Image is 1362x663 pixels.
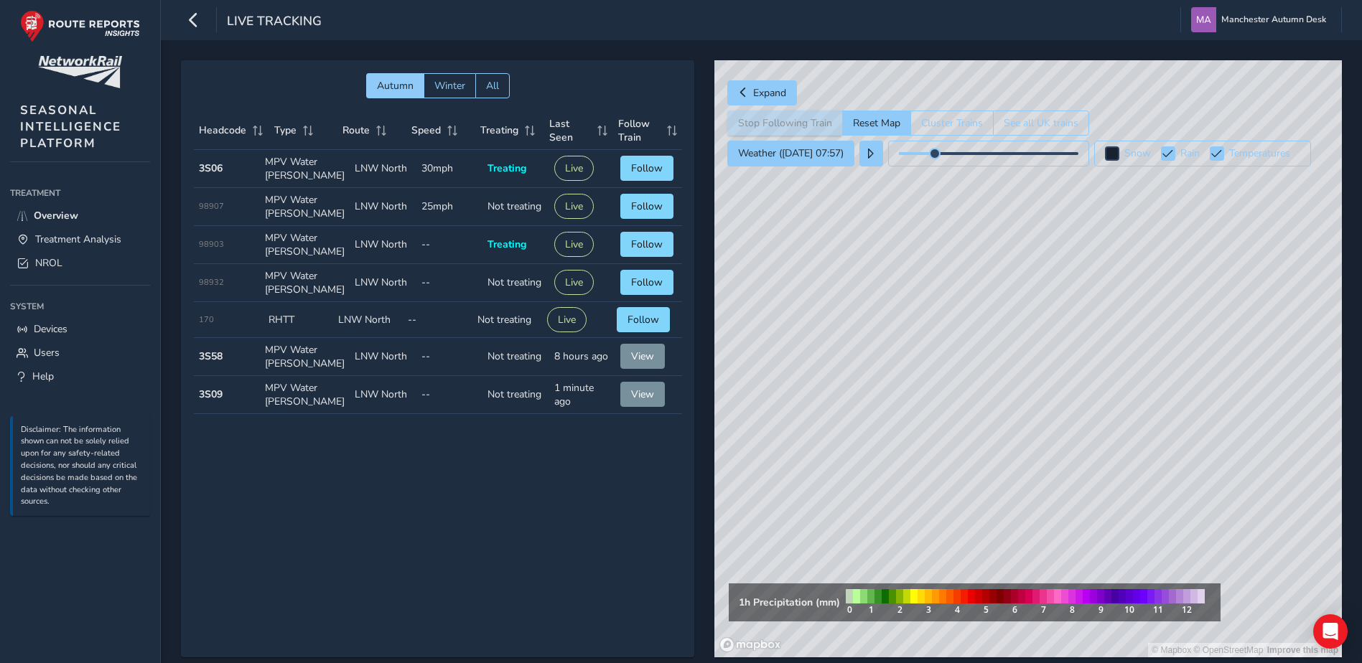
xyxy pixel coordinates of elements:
[416,150,483,188] td: 30mph
[549,117,592,144] span: Last Seen
[34,209,78,222] span: Overview
[333,302,403,338] td: LNW North
[34,346,60,359] span: Users
[840,583,1211,621] img: rain legend
[1094,141,1311,166] button: Snow Rain Temperatures
[424,73,475,98] button: Winter
[350,264,416,302] td: LNW North
[10,251,150,275] a: NROL
[32,370,54,383] span: Help
[739,596,840,609] strong: 1h Precipitation (mm)
[35,256,62,270] span: NROL
[274,123,297,137] span: Type
[416,338,483,376] td: --
[620,232,673,257] button: Follow
[10,296,150,317] div: System
[10,182,150,204] div: Treatment
[10,365,150,388] a: Help
[480,123,518,137] span: Treating
[620,270,673,295] button: Follow
[631,199,663,213] span: Follow
[753,86,786,100] span: Expand
[199,314,214,325] span: 170
[199,349,223,363] strong: 3S58
[416,264,483,302] td: --
[631,276,663,289] span: Follow
[260,264,350,302] td: MPV Water [PERSON_NAME]
[350,188,416,226] td: LNW North
[20,10,140,42] img: rr logo
[620,194,673,219] button: Follow
[618,117,662,144] span: Follow Train
[199,239,224,250] span: 98903
[21,424,143,509] p: Disclaimer: The information shown can not be solely relied upon for any safety-related decisions,...
[631,161,663,175] span: Follow
[10,227,150,251] a: Treatment Analysis
[1180,149,1200,159] label: Rain
[617,307,670,332] button: Follow
[727,141,854,166] button: Weather ([DATE] 07:57)
[416,376,483,414] td: --
[620,156,673,181] button: Follow
[482,188,549,226] td: Not treating
[842,110,910,136] button: Reset Map
[472,302,542,338] td: Not treating
[1313,614,1348,649] div: Open Intercom Messenger
[631,349,654,363] span: View
[260,188,350,226] td: MPV Water [PERSON_NAME]
[10,341,150,365] a: Users
[227,12,322,32] span: Live Tracking
[350,226,416,264] td: LNW North
[554,270,594,295] button: Live
[350,150,416,188] td: LNW North
[1124,149,1151,159] label: Snow
[263,302,333,338] td: RHTT
[342,123,370,137] span: Route
[350,338,416,376] td: LNW North
[416,226,483,264] td: --
[366,73,424,98] button: Autumn
[199,277,224,288] span: 98932
[554,232,594,257] button: Live
[377,79,414,93] span: Autumn
[554,194,594,219] button: Live
[549,338,616,376] td: 8 hours ago
[411,123,441,137] span: Speed
[199,201,224,212] span: 98907
[486,79,499,93] span: All
[260,226,350,264] td: MPV Water [PERSON_NAME]
[10,204,150,227] a: Overview
[727,80,797,105] button: Expand
[482,264,549,302] td: Not treating
[1191,7,1331,32] button: Manchester Autumn Desk
[416,188,483,226] td: 25mph
[34,322,67,336] span: Devices
[628,313,659,326] span: Follow
[554,156,594,181] button: Live
[38,56,122,88] img: customer logo
[35,232,121,246] span: Treatment Analysis
[910,110,993,136] button: Cluster Trains
[488,238,526,251] span: Treating
[482,376,549,414] td: Not treating
[199,387,223,401] strong: 3S09
[20,102,121,151] span: SEASONAL INTELLIGENCE PLATFORM
[10,317,150,341] a: Devices
[434,79,465,93] span: Winter
[620,382,665,407] button: View
[475,73,510,98] button: All
[1221,7,1326,32] span: Manchester Autumn Desk
[199,123,246,137] span: Headcode
[199,161,223,175] strong: 3S06
[631,387,654,401] span: View
[260,338,350,376] td: MPV Water [PERSON_NAME]
[993,110,1089,136] button: See all UK trains
[631,238,663,251] span: Follow
[549,376,616,414] td: 1 minute ago
[547,307,587,332] button: Live
[620,344,665,369] button: View
[488,161,526,175] span: Treating
[1229,149,1290,159] label: Temperatures
[482,338,549,376] td: Not treating
[260,376,350,414] td: MPV Water [PERSON_NAME]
